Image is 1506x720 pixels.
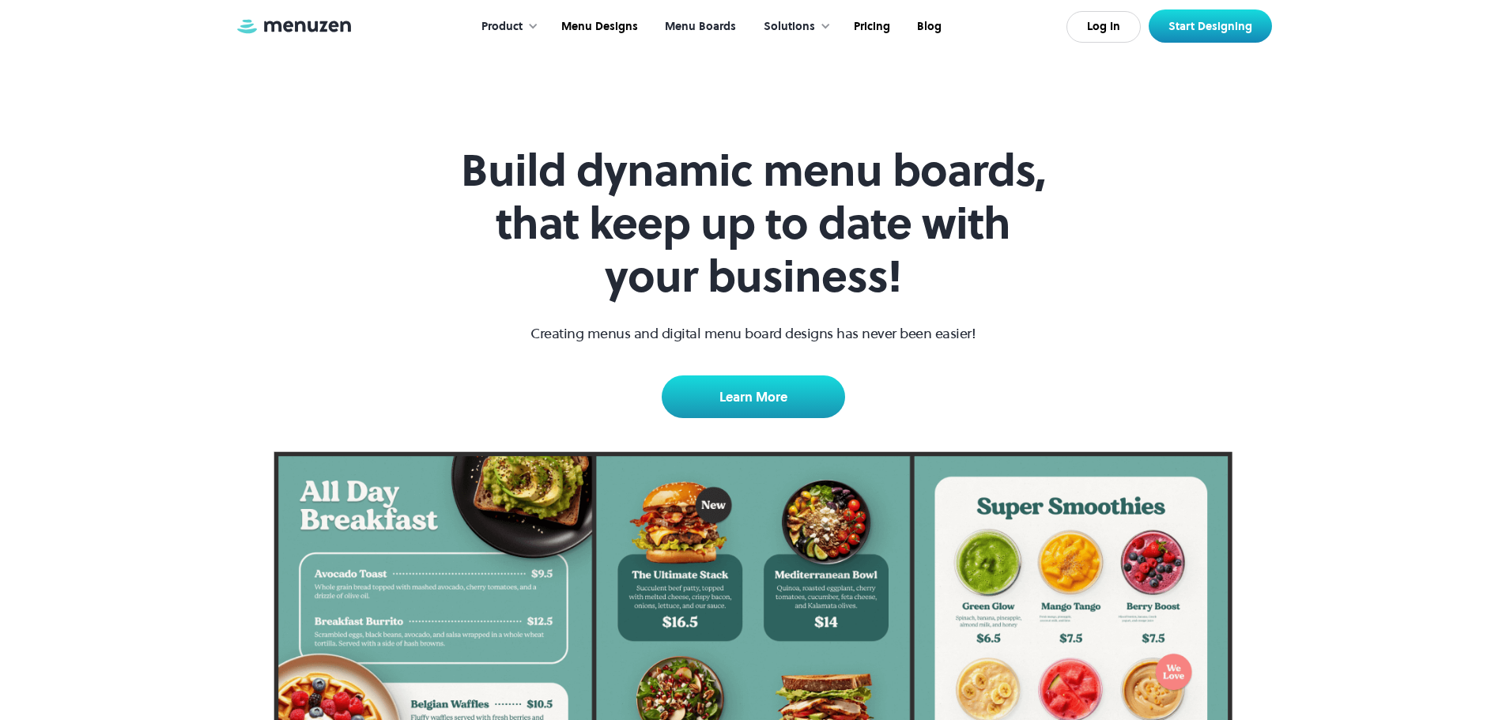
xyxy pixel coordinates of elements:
[466,2,546,51] div: Product
[748,2,839,51] div: Solutions
[546,2,650,51] a: Menu Designs
[1066,11,1141,43] a: Log In
[1149,9,1272,43] a: Start Designing
[839,2,902,51] a: Pricing
[662,375,845,418] a: Learn More
[764,18,815,36] div: Solutions
[530,322,976,344] p: Creating menus and digital menu board designs has never been easier!
[450,144,1057,303] h1: Build dynamic menu boards, that keep up to date with your business!
[481,18,523,36] div: Product
[650,2,748,51] a: Menu Boards
[902,2,953,51] a: Blog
